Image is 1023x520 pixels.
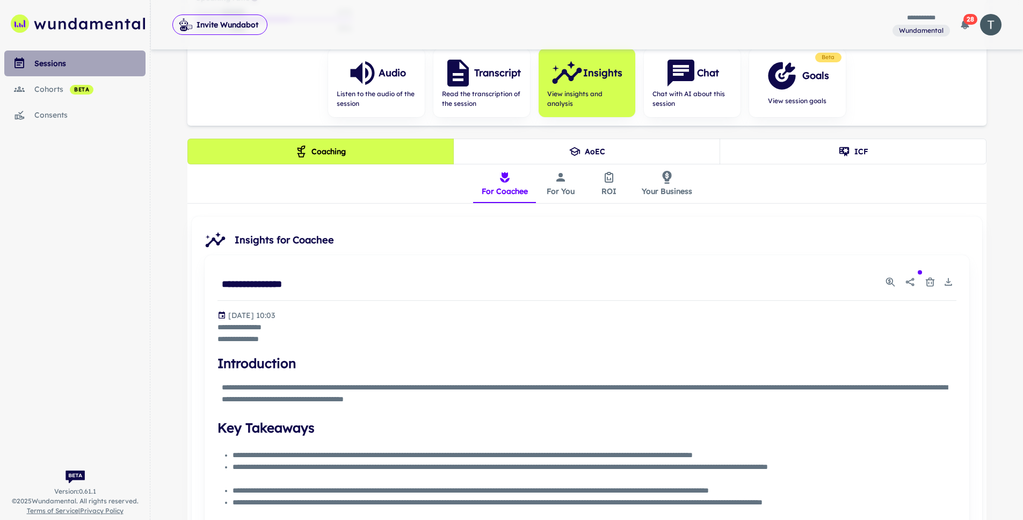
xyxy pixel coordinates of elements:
[4,50,146,76] a: sessions
[379,66,406,81] h6: Audio
[901,272,920,292] button: Report is currently shared
[187,139,454,164] button: Coaching
[34,109,146,121] div: consents
[235,233,974,248] span: Insights for Coachee
[34,57,146,69] div: sessions
[766,96,829,106] span: View session goals
[433,48,530,117] button: TranscriptRead the transcription of the session
[187,139,986,164] div: theme selection
[453,139,720,164] button: AoEC
[583,66,622,81] h6: Insights
[328,48,425,117] button: AudioListen to the audio of the session
[585,164,633,203] button: ROI
[473,164,701,203] div: insights tabs
[652,89,732,109] span: Chat with AI about this session
[70,85,93,94] span: beta
[172,14,267,35] span: Invite Wundabot to record a meeting
[172,15,267,35] button: Invite Wundabot
[817,53,839,62] span: Beta
[228,309,275,321] p: Generated at
[893,24,950,37] span: You are a member of this workspace. Contact your workspace owner for assistance.
[963,14,977,25] span: 28
[12,496,139,506] span: © 2025 Wundamental. All rights reserved.
[882,274,898,290] button: Usage Statistics
[80,507,124,515] a: Privacy Policy
[217,353,956,373] h4: Introduction
[547,89,627,109] span: View insights and analysis
[802,68,829,83] h6: Goals
[980,14,1002,35] img: photoURL
[27,506,124,516] span: |
[54,487,96,496] span: Version: 0.61.1
[940,274,956,290] button: Download
[539,48,635,117] button: InsightsView insights and analysis
[633,164,701,203] button: Your Business
[922,274,938,290] button: Delete
[474,66,521,81] h6: Transcript
[749,48,846,117] button: GoalsView session goals
[442,89,521,109] span: Read the transcription of the session
[473,164,536,203] button: For Coachee
[4,76,146,102] a: cohorts beta
[337,89,416,109] span: Listen to the audio of the session
[34,83,146,95] div: cohorts
[27,507,78,515] a: Terms of Service
[4,102,146,128] a: consents
[697,66,719,81] h6: Chat
[720,139,986,164] button: ICF
[954,14,976,35] button: 28
[895,26,948,35] span: Wundamental
[536,164,585,203] button: For You
[217,418,956,437] h4: Key Takeaways
[644,48,741,117] button: ChatChat with AI about this session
